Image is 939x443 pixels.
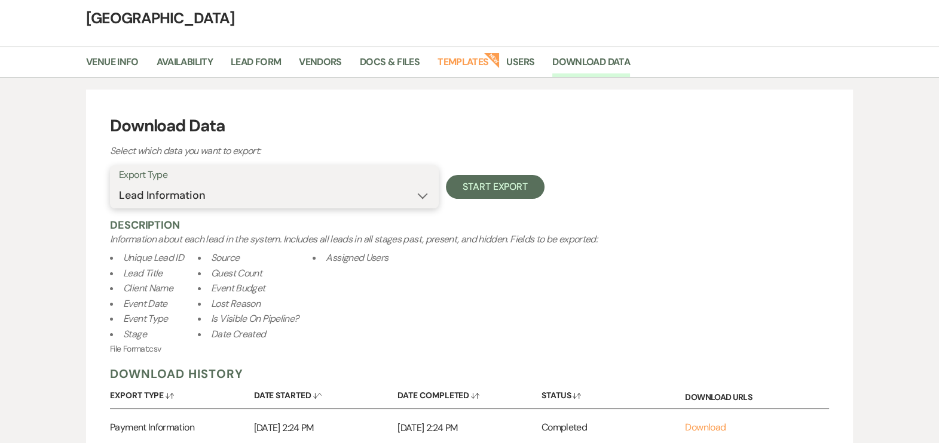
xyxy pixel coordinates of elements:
div: Information about each lead in the system. Includes all leads in all stages past, present, and hi... [110,232,829,343]
p: [DATE] 2:24 PM [397,420,542,436]
a: Users [506,54,534,77]
li: Stage [110,327,183,342]
h5: Description [110,218,829,232]
li: Assigned Users [313,250,388,266]
div: Download URLs [685,382,829,408]
strong: New [484,51,501,68]
li: Lost Reason [198,296,298,312]
button: Status [542,382,686,405]
a: Lead Form [231,54,281,77]
li: Event Type [110,311,183,327]
h4: [GEOGRAPHIC_DATA] [39,8,900,29]
a: Templates [438,54,488,77]
li: Source [198,250,298,266]
li: Event Date [110,296,183,312]
li: Lead Title [110,266,183,281]
li: Event Budget [198,281,298,296]
li: Date Created [198,327,298,342]
a: Venue Info [86,54,139,77]
button: Date Completed [397,382,542,405]
a: Download Data [552,54,630,77]
p: [DATE] 2:24 PM [254,420,398,436]
a: Availability [157,54,213,77]
li: Is Visible On Pipeline? [198,311,298,327]
label: Export Type [119,167,430,184]
p: Select which data you want to export: [110,143,528,159]
button: Start Export [446,175,545,199]
h3: Download Data [110,113,829,139]
a: Vendors [299,54,342,77]
span: Fields to be exported: [110,233,829,343]
button: Export Type [110,382,254,405]
p: File Format: csv [110,343,829,355]
li: Unique Lead ID [110,250,183,266]
a: Download [685,421,726,433]
a: Docs & Files [360,54,420,77]
button: Date Started [254,382,398,405]
li: Client Name [110,281,183,296]
h5: Download History [110,366,829,382]
li: Guest Count [198,266,298,281]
